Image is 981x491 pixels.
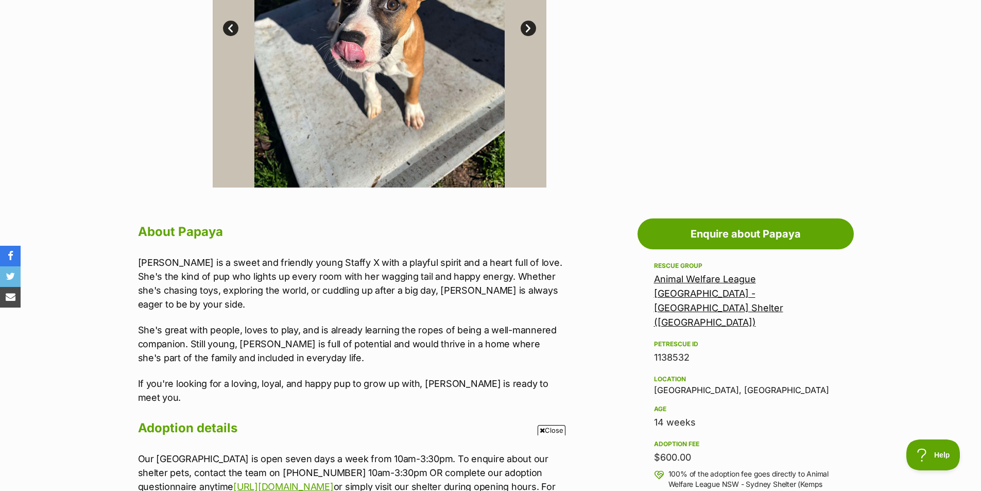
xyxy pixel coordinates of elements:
[654,274,783,328] a: Animal Welfare League [GEOGRAPHIC_DATA] - [GEOGRAPHIC_DATA] Shelter ([GEOGRAPHIC_DATA])
[654,440,837,448] div: Adoption fee
[654,415,837,430] div: 14 weeks
[538,425,565,435] span: Close
[654,405,837,413] div: Age
[144,1,154,9] a: Privacy Notification
[906,439,960,470] iframe: Help Scout Beacon - Open
[303,439,678,486] iframe: Advertisement
[1,1,9,9] img: consumer-privacy-logo.png
[654,375,837,383] div: Location
[654,340,837,348] div: PetRescue ID
[654,450,837,465] div: $600.00
[138,323,563,365] p: She's great with people, loves to play, and is already learning the ropes of being a well-mannere...
[654,262,837,270] div: Rescue group
[654,373,837,395] div: [GEOGRAPHIC_DATA], [GEOGRAPHIC_DATA]
[145,1,153,9] img: consumer-privacy-logo.png
[638,218,854,249] a: Enquire about Papaya
[144,1,153,8] img: iconc.png
[138,256,563,311] p: [PERSON_NAME] is a sweet and friendly young Staffy X with a playful spirit and a heart full of lo...
[138,417,563,439] h2: Adoption details
[138,221,563,243] h2: About Papaya
[223,21,238,36] a: Prev
[654,350,837,365] div: 1138532
[138,377,563,404] p: If you're looking for a loving, loyal, and happy pup to grow up with, [PERSON_NAME] is ready to m...
[521,21,536,36] a: Next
